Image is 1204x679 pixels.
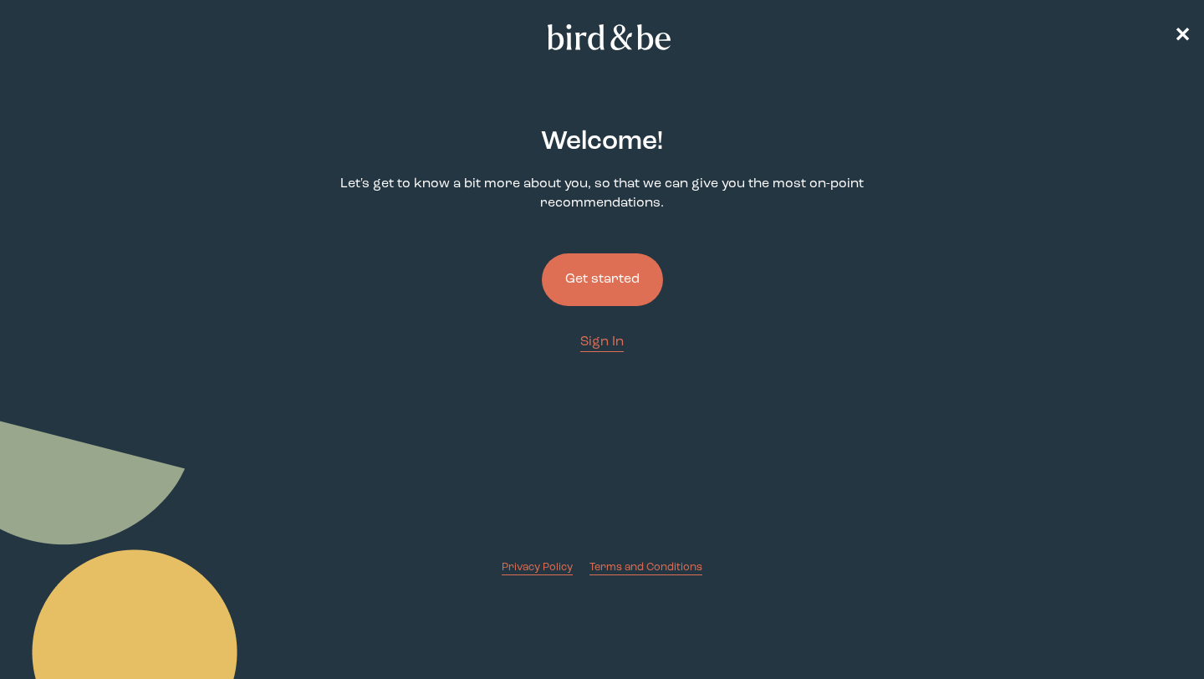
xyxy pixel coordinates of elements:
span: ✕ [1174,27,1191,47]
h2: Welcome ! [541,123,663,161]
button: Get started [542,253,663,306]
a: Privacy Policy [502,559,573,575]
span: Privacy Policy [502,562,573,573]
p: Let's get to know a bit more about you, so that we can give you the most on-point recommendations. [314,175,890,213]
a: Get started [542,227,663,333]
span: Sign In [580,335,624,349]
a: Terms and Conditions [589,559,702,575]
a: Sign In [580,333,624,352]
a: ✕ [1174,23,1191,52]
span: Terms and Conditions [589,562,702,573]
